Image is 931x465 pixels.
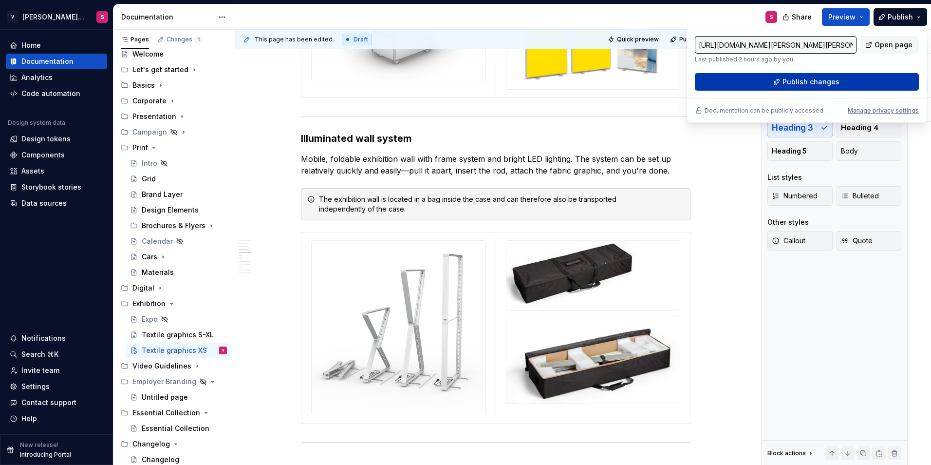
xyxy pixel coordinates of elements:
div: Campaign [132,127,167,137]
div: Design Elements [142,205,199,215]
a: Materials [126,265,231,280]
div: Textile graphics XS [142,346,207,355]
div: Other styles [767,217,809,227]
div: Brochures & Flyers [126,218,231,233]
div: Basics [117,77,231,93]
a: Storybook stories [6,179,107,195]
button: Heading 5 [767,141,833,161]
div: Analytics [21,73,53,82]
span: Publish [888,12,913,22]
div: S [101,13,104,21]
button: V[PERSON_NAME] Brand PortalS [2,6,111,27]
span: Callout [772,236,805,246]
button: Heading 4 [837,118,902,137]
div: Brand Layer [142,190,183,199]
div: Documentation [121,12,213,22]
div: Employer Branding [117,374,231,389]
div: Print [132,143,148,153]
div: Help [21,414,37,424]
div: Essential Collection [142,424,209,433]
button: Search ⌘K [6,347,107,362]
p: New release! [20,441,58,449]
div: The exhibition wall is located in a bag inside the case and can therefore also be transported ind... [319,194,684,214]
div: S [770,13,773,21]
div: Print [117,140,231,155]
a: Essential Collection [126,421,231,436]
div: Campaign [117,124,231,140]
span: 1 [194,36,202,43]
div: S [222,346,224,355]
span: Publish changes [782,77,839,87]
div: Pages [121,36,149,43]
div: Invite team [21,366,59,375]
div: Exhibition [132,299,166,309]
span: Quick preview [617,36,659,43]
button: Preview [822,8,870,26]
span: Heading 4 [841,123,878,133]
a: Design tokens [6,131,107,147]
span: Numbered [772,191,818,201]
div: Welcome [132,49,164,59]
div: Grid [142,174,156,184]
a: Cars [126,249,231,265]
a: Assets [6,163,107,179]
button: Publish [874,8,927,26]
div: Data sources [21,198,67,208]
a: Open page [860,36,919,54]
div: [PERSON_NAME] Brand Portal [22,12,85,22]
a: Home [6,38,107,53]
button: Help [6,411,107,426]
a: Untitled page [126,389,231,405]
div: Intro [142,158,157,168]
button: Notifications [6,330,107,346]
div: Expo [142,314,158,324]
p: Introducing Portal [20,451,71,459]
button: Manage privacy settings [848,107,919,115]
span: Draft [354,36,368,43]
div: Search ⌘K [21,349,58,359]
div: Home [21,40,41,50]
button: Contact support [6,395,107,410]
div: Changelog [142,455,179,465]
a: Calendar [126,233,231,249]
div: Presentation [117,109,231,124]
div: Digital [117,280,231,296]
button: Numbered [767,186,833,206]
button: Bulleted [837,186,902,206]
a: Code automation [6,86,107,101]
div: Basics [132,80,155,90]
span: Publish changes [679,36,726,43]
span: Body [841,146,858,156]
button: Publish changes [667,33,731,46]
div: Design system data [8,119,65,127]
a: Data sources [6,195,107,211]
div: Design tokens [21,134,71,144]
div: Essential Collection [117,405,231,421]
div: Contact support [21,398,76,407]
div: Let's get started [117,62,231,77]
div: Let's get started [132,65,188,75]
div: Code automation [21,89,80,98]
div: Components [21,150,65,160]
div: Brochures & Flyers [142,221,205,231]
div: Untitled page [142,392,188,402]
div: Changelog [117,436,231,452]
div: Materials [142,268,174,277]
div: V [7,11,19,23]
div: Settings [21,382,50,391]
a: Brand Layer [126,187,231,202]
p: Documentation can be publicly accessed. [705,107,825,115]
div: Essential Collection [132,408,200,418]
span: Open page [875,40,912,50]
button: Share [778,8,818,26]
div: Assets [21,166,44,176]
a: Expo [126,311,231,327]
div: Digital [132,283,154,293]
button: Quick preview [605,33,663,46]
span: Heading 5 [772,146,807,156]
a: Design Elements [126,202,231,218]
button: Body [837,141,902,161]
div: Video Guidelines [117,358,231,374]
a: Settings [6,379,107,394]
